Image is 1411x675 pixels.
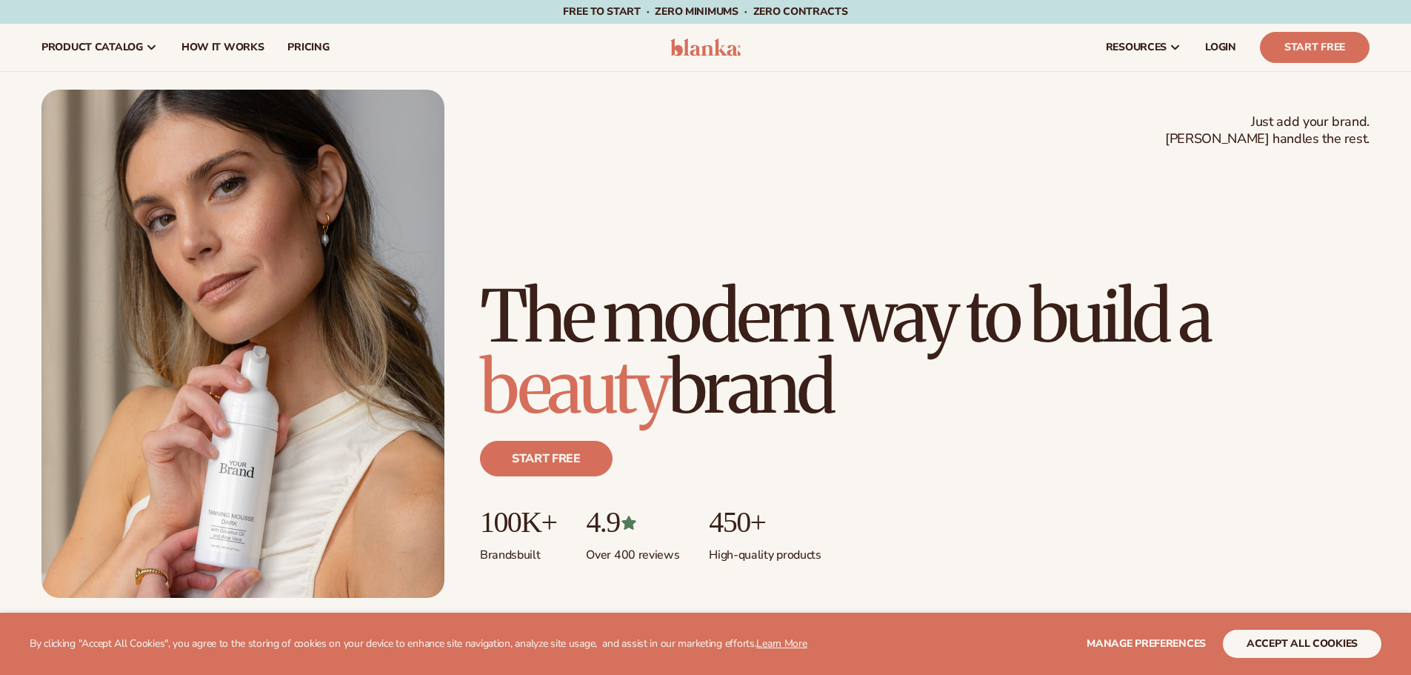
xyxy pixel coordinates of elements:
span: Manage preferences [1087,636,1206,651]
a: LOGIN [1193,24,1248,71]
p: 4.9 [586,506,679,539]
p: 100K+ [480,506,556,539]
span: Just add your brand. [PERSON_NAME] handles the rest. [1165,113,1370,148]
a: pricing [276,24,341,71]
p: Brands built [480,539,556,563]
img: Female holding tanning mousse. [41,90,444,598]
h1: The modern way to build a brand [480,281,1370,423]
span: Free to start · ZERO minimums · ZERO contracts [563,4,847,19]
a: Learn More [756,636,807,651]
span: resources [1106,41,1167,53]
p: Over 400 reviews [586,539,679,563]
img: logo [670,39,741,56]
a: product catalog [30,24,170,71]
p: 450+ [709,506,821,539]
p: High-quality products [709,539,821,563]
button: accept all cookies [1223,630,1381,658]
span: product catalog [41,41,143,53]
p: By clicking "Accept All Cookies", you agree to the storing of cookies on your device to enhance s... [30,638,807,651]
a: Start Free [1260,32,1370,63]
span: LOGIN [1205,41,1236,53]
a: Start free [480,441,613,476]
a: How It Works [170,24,276,71]
span: beauty [480,343,668,432]
button: Manage preferences [1087,630,1206,658]
a: resources [1094,24,1193,71]
span: How It Works [181,41,264,53]
span: pricing [287,41,329,53]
